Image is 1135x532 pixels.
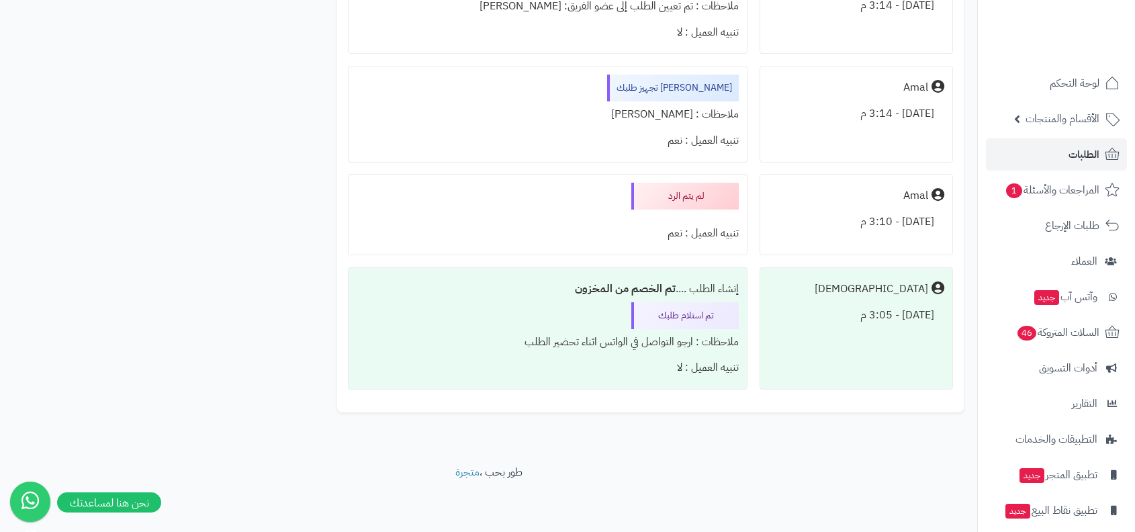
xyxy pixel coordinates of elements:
div: [DATE] - 3:05 م [768,302,944,328]
div: [DATE] - 3:10 م [768,209,944,235]
span: جديد [1005,504,1030,519]
span: التقارير [1072,394,1097,413]
a: المراجعات والأسئلة1 [986,174,1127,206]
a: تطبيق نقاط البيعجديد [986,494,1127,527]
span: المراجعات والأسئلة [1005,181,1099,199]
a: السلات المتروكة46 [986,316,1127,349]
div: [DEMOGRAPHIC_DATA] [815,281,928,297]
span: الطلبات [1069,145,1099,164]
div: Amal [903,188,928,204]
span: لوحة التحكم [1050,74,1099,93]
a: العملاء [986,245,1127,277]
span: الأقسام والمنتجات [1026,109,1099,128]
span: 1 [1006,183,1022,198]
span: وآتس آب [1033,287,1097,306]
span: تطبيق المتجر [1018,465,1097,484]
span: جديد [1034,290,1059,305]
div: تنبيه العميل : نعم [357,220,739,247]
div: ملاحظات : ارجو التواصل في الواتس اثناء تحضير الطلب [357,329,739,355]
span: التطبيقات والخدمات [1015,430,1097,449]
a: طلبات الإرجاع [986,210,1127,242]
div: تنبيه العميل : لا [357,355,739,381]
div: تنبيه العميل : نعم [357,128,739,154]
a: التقارير [986,388,1127,420]
span: 46 [1017,326,1036,341]
div: تنبيه العميل : لا [357,19,739,46]
span: طلبات الإرجاع [1045,216,1099,235]
span: تطبيق نقاط البيع [1004,501,1097,520]
div: [DATE] - 3:14 م [768,101,944,127]
div: إنشاء الطلب .... [357,276,739,302]
a: متجرة [455,464,480,480]
a: أدوات التسويق [986,352,1127,384]
b: تم الخصم من المخزون [575,281,676,297]
div: [PERSON_NAME] تجهيز طلبك [607,75,739,101]
a: تطبيق المتجرجديد [986,459,1127,491]
div: لم يتم الرد [631,183,739,210]
span: العملاء [1071,252,1097,271]
a: وآتس آبجديد [986,281,1127,313]
span: السلات المتروكة [1016,323,1099,342]
div: ملاحظات : [PERSON_NAME] [357,101,739,128]
span: أدوات التسويق [1039,359,1097,378]
span: جديد [1019,468,1044,483]
a: لوحة التحكم [986,67,1127,99]
a: الطلبات [986,138,1127,171]
a: التطبيقات والخدمات [986,423,1127,455]
div: تم استلام طلبك [631,302,739,329]
div: Amal [903,80,928,95]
